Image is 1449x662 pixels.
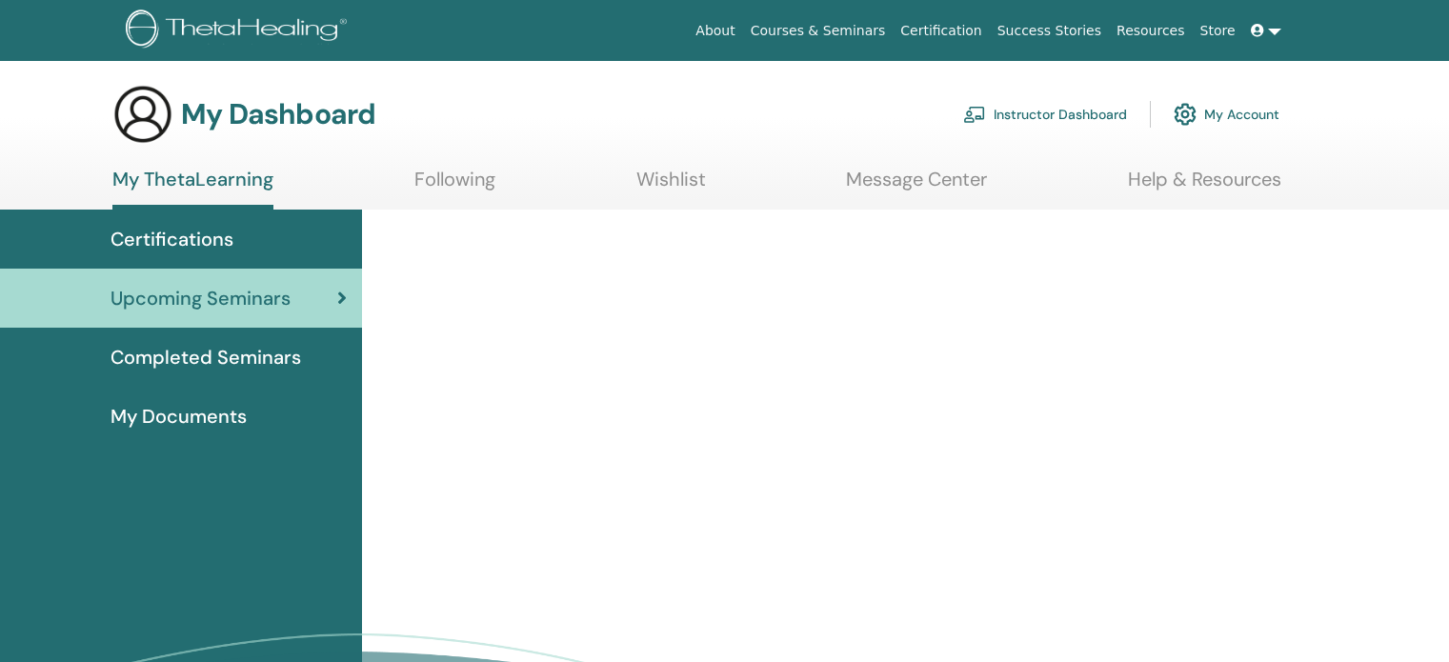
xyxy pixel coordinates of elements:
[743,13,894,49] a: Courses & Seminars
[846,168,987,205] a: Message Center
[1109,13,1193,49] a: Resources
[112,84,173,145] img: generic-user-icon.jpg
[414,168,495,205] a: Following
[963,106,986,123] img: chalkboard-teacher.svg
[1128,168,1281,205] a: Help & Resources
[990,13,1109,49] a: Success Stories
[111,343,301,371] span: Completed Seminars
[111,402,247,431] span: My Documents
[963,93,1127,135] a: Instructor Dashboard
[636,168,706,205] a: Wishlist
[1174,93,1279,135] a: My Account
[126,10,353,52] img: logo.png
[111,225,233,253] span: Certifications
[688,13,742,49] a: About
[181,97,375,131] h3: My Dashboard
[111,284,291,312] span: Upcoming Seminars
[893,13,989,49] a: Certification
[1193,13,1243,49] a: Store
[1174,98,1197,130] img: cog.svg
[112,168,273,210] a: My ThetaLearning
